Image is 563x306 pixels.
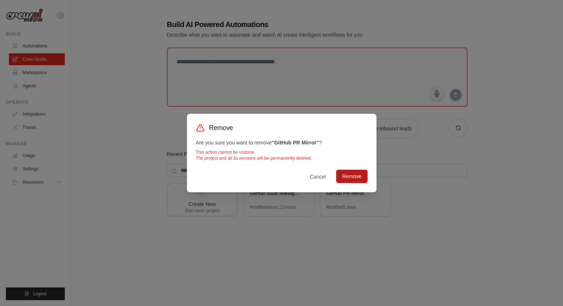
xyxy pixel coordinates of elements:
button: Cancel [304,170,332,183]
button: Remove [336,170,367,183]
p: The project and all its versions will be permanently deleted. [196,155,368,161]
strong: " GitHub PR Mirror " [272,140,319,146]
p: This action cannot be undone. [196,149,368,155]
p: Are you sure you want to remove ? [196,139,368,146]
h3: Remove [209,123,233,133]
